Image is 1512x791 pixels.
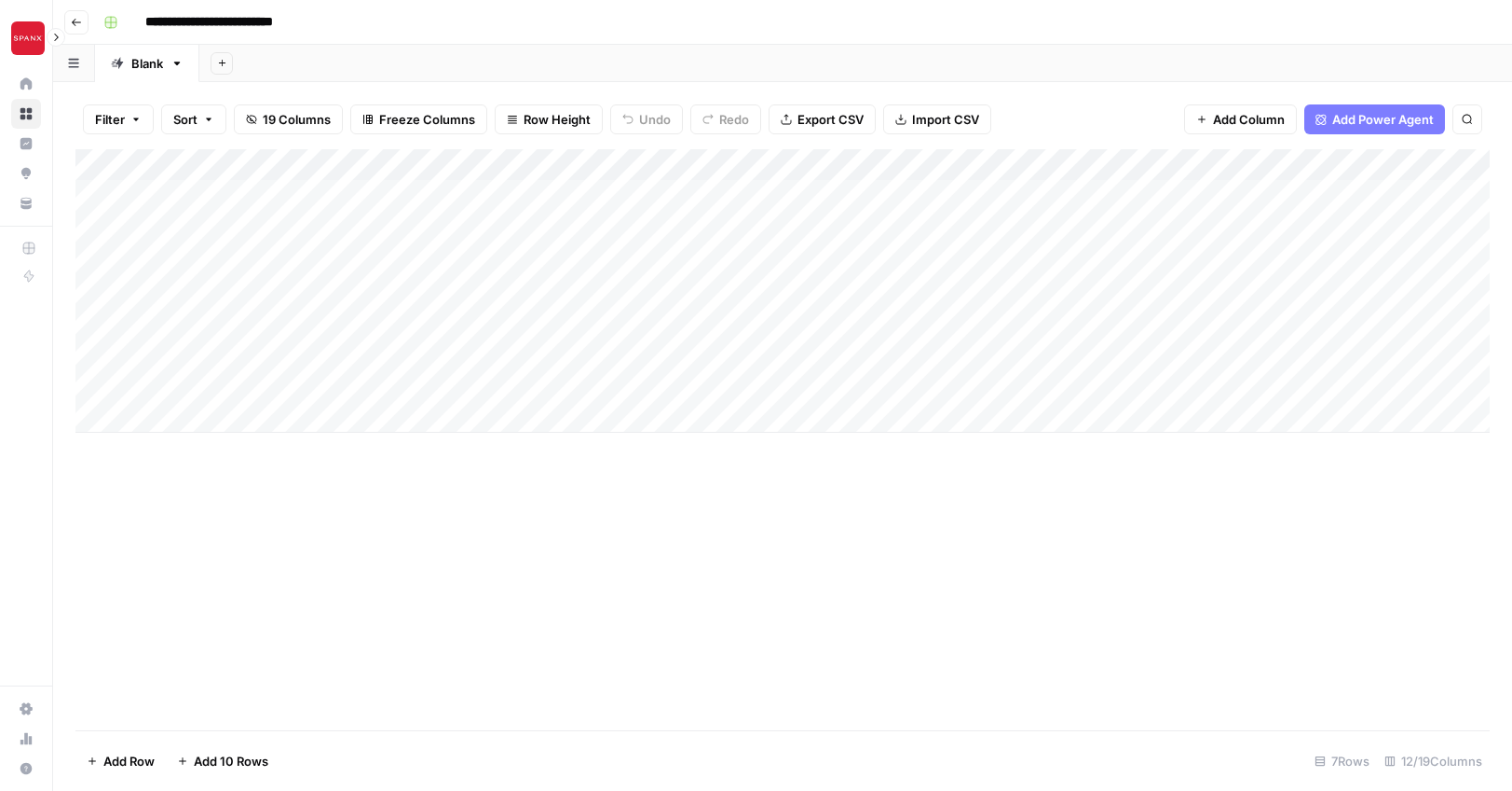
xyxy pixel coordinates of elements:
img: Spanx Logo [11,21,45,55]
button: Sort [161,104,226,134]
a: Your Data [11,188,41,218]
button: Filter [83,104,154,134]
span: Undo [639,110,671,129]
span: Add Power Agent [1332,110,1434,129]
span: Filter [95,110,125,129]
button: Add 10 Rows [166,746,279,776]
span: Export CSV [797,110,864,129]
span: Row Height [524,110,591,129]
span: Add Row [103,752,155,770]
button: Workspace: Spanx [11,15,41,62]
a: Home [11,69,41,99]
button: Export CSV [769,104,876,134]
div: 7 Rows [1307,746,1377,776]
button: Help + Support [11,754,41,784]
div: 12/19 Columns [1377,746,1490,776]
a: Usage [11,724,41,754]
span: Freeze Columns [379,110,475,129]
button: Freeze Columns [350,104,487,134]
a: Opportunities [11,159,41,188]
button: Add Column [1184,104,1297,134]
button: Add Row [75,746,166,776]
span: 19 Columns [263,110,331,129]
span: Sort [173,110,198,129]
span: Add 10 Rows [194,752,268,770]
button: Import CSV [883,104,991,134]
span: Add Column [1213,110,1285,129]
span: Redo [719,110,749,129]
button: 19 Columns [234,104,343,134]
a: Insights [11,129,41,159]
span: Import CSV [912,110,979,129]
a: Settings [11,694,41,724]
a: Browse [11,99,41,129]
button: Row Height [495,104,603,134]
button: Undo [610,104,683,134]
button: Redo [690,104,761,134]
a: Blank [95,45,199,82]
button: Add Power Agent [1304,104,1445,134]
div: Blank [131,54,163,73]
